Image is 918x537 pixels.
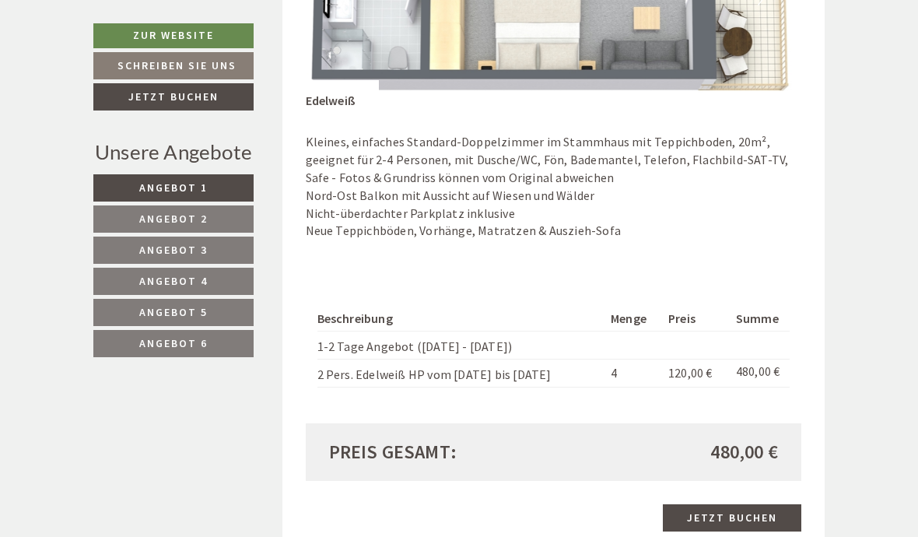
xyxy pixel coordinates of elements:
[317,439,554,465] div: Preis gesamt:
[139,336,208,350] span: Angebot 6
[306,133,802,240] p: Kleines, einfaches Standard-Doppelzimmer im Stammhaus mit Teppichboden, 20m², geeignet für 2-4 Pe...
[306,80,380,110] div: Edelweiß
[663,504,801,532] a: Jetzt buchen
[317,307,604,331] th: Beschreibung
[730,307,790,331] th: Summe
[710,439,778,465] span: 480,00 €
[139,243,208,257] span: Angebot 3
[668,365,713,381] span: 120,00 €
[93,23,254,48] a: Zur Website
[139,212,208,226] span: Angebot 2
[139,274,208,288] span: Angebot 4
[12,43,254,90] div: Guten Tag, wie können wir Ihnen helfen?
[730,360,790,388] td: 480,00 €
[317,360,604,388] td: 2 Pers. Edelweiß HP vom [DATE] bis [DATE]
[93,138,254,167] div: Unsere Angebote
[604,360,662,388] td: 4
[604,307,662,331] th: Menge
[93,83,254,111] a: Jetzt buchen
[317,332,604,360] td: 1-2 Tage Angebot ([DATE] - [DATE])
[24,46,247,58] div: [GEOGRAPHIC_DATA]
[214,12,282,39] div: Montag
[139,305,208,319] span: Angebot 5
[93,52,254,79] a: Schreiben Sie uns
[403,410,496,437] button: Senden
[139,181,208,195] span: Angebot 1
[662,307,730,331] th: Preis
[24,76,247,87] small: 21:15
